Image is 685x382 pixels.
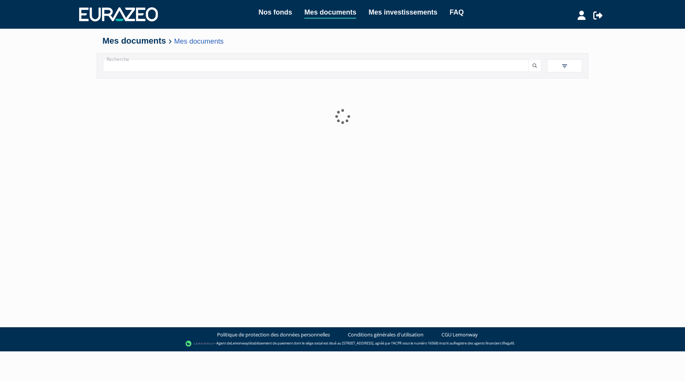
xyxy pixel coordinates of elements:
[454,341,514,346] a: Registre des agents financiers (Regafi)
[442,331,478,338] a: CGU Lemonway
[231,341,248,346] a: Lemonway
[258,7,292,18] a: Nos fonds
[79,7,158,21] img: 1732889491-logotype_eurazeo_blanc_rvb.png
[8,340,677,348] div: - Agent de (établissement de paiement dont le siège social est situé au [STREET_ADDRESS], agréé p...
[450,7,464,18] a: FAQ
[185,340,215,348] img: logo-lemonway.png
[217,331,330,338] a: Politique de protection des données personnelles
[103,59,529,72] input: Recherche
[348,331,424,338] a: Conditions générales d'utilisation
[102,36,583,46] h4: Mes documents
[561,63,568,70] img: filter.svg
[174,37,224,45] a: Mes documents
[304,7,356,19] a: Mes documents
[368,7,437,18] a: Mes investissements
